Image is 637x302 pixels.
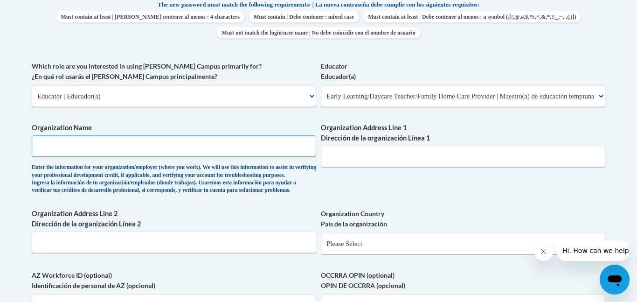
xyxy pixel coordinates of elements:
[32,135,316,157] input: Metadata input
[600,265,630,295] iframe: Button to launch messaging window
[321,209,605,229] label: Organization Country País de la organización
[6,7,76,14] span: Hi. How can we help?
[158,0,479,9] span: The new password must match the following requirements: | La nueva contraseña debe cumplir con lo...
[321,61,605,82] label: Educator Educador(a)
[32,61,316,82] label: Which role are you interested in using [PERSON_NAME] Campus primarily for? ¿En qué rol usarás el ...
[363,11,581,22] span: Must contain at least | Debe contener al menos : a symbol (.[!,@,#,$,%,^,&,*,?,_,~,-,(,)])
[32,123,316,133] label: Organization Name
[321,270,605,291] label: OCCRRA OPIN (optional) OPIN DE OCCRRA (opcional)
[32,209,316,229] label: Organization Address Line 2 Dirección de la organización Línea 2
[321,146,605,167] input: Metadata input
[534,242,553,261] iframe: Close message
[557,240,630,261] iframe: Message from company
[249,11,359,22] span: Must contain | Debe contener : mixed case
[32,270,316,291] label: AZ Workforce ID (optional) Identificación de personal de AZ (opcional)
[217,27,420,38] span: Must not match the login/user name | No debe coincidir con el nombre de usuario
[32,232,316,253] input: Metadata input
[32,164,316,195] div: Enter the information for your organization/employer (where you work). We will use this informati...
[321,123,605,143] label: Organization Address Line 1 Dirección de la organización Línea 1
[56,11,244,22] span: Must contain at least | [PERSON_NAME] contener al menos : 4 characters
